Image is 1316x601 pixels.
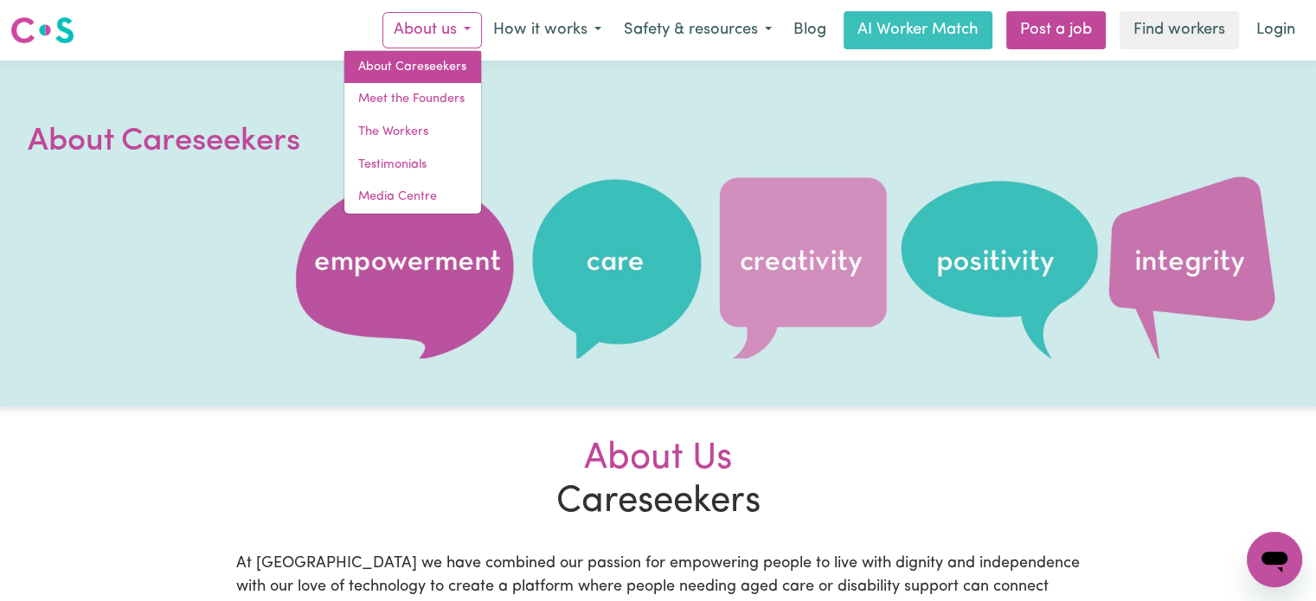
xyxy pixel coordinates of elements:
[344,83,481,116] a: Meet the Founders
[28,119,443,164] h1: About Careseekers
[1247,532,1302,587] iframe: Button to launch messaging window
[382,12,482,48] button: About us
[236,438,1081,481] div: About Us
[1120,11,1239,49] a: Find workers
[783,11,837,49] a: Blog
[344,116,481,149] a: The Workers
[613,12,783,48] button: Safety & resources
[343,50,482,214] div: About us
[1246,11,1306,49] a: Login
[344,149,481,182] a: Testimonials
[344,51,481,84] a: About Careseekers
[344,181,481,214] a: Media Centre
[482,12,613,48] button: How it works
[226,438,1091,525] h2: Careseekers
[10,10,74,50] a: Careseekers logo
[844,11,992,49] a: AI Worker Match
[10,15,74,46] img: Careseekers logo
[1006,11,1106,49] a: Post a job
